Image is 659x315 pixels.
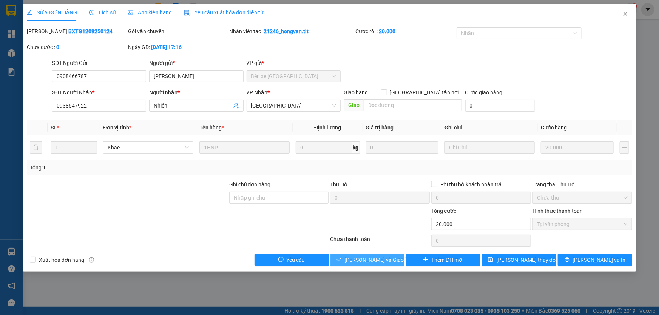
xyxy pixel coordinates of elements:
button: plusThêm ĐH mới [406,254,480,266]
div: Tổng: 1 [30,163,255,172]
div: Chưa cước : [27,43,127,51]
div: SĐT Người Gửi [52,59,146,67]
label: Cước giao hàng [465,89,503,95]
b: 21246_hongvan.tlt [264,28,309,34]
span: exclamation-circle [278,257,284,263]
span: Xuất hóa đơn hàng [36,256,87,264]
button: plus [620,141,629,154]
span: Cước hàng [541,124,567,131]
button: printer[PERSON_NAME] và In [558,254,632,266]
input: VD: Bàn, Ghế [199,141,290,154]
span: close [622,11,628,17]
span: Giao [344,99,364,111]
input: Cước giao hàng [465,100,535,112]
span: Bến xe Tiền Giang [251,71,336,82]
label: Hình thức thanh toán [532,208,583,214]
span: printer [565,257,570,263]
span: Yêu cầu [287,256,305,264]
span: Giá trị hàng [366,124,394,131]
div: Người nhận [149,88,243,97]
span: Thu Hộ [330,181,347,187]
div: Ngày GD: [128,43,228,51]
span: Tổng cước [431,208,456,214]
span: plus [423,257,428,263]
span: Ảnh kiện hàng [128,9,172,15]
span: [PERSON_NAME] và In [573,256,626,264]
span: Sài Gòn [251,100,336,111]
button: exclamation-circleYêu cầu [255,254,329,266]
b: 0 [56,44,59,50]
span: Lịch sử [89,9,116,15]
span: Đơn vị tính [103,124,131,131]
div: Cước rồi : [355,27,455,35]
div: [PERSON_NAME]: [27,27,127,35]
b: [DATE] 17:16 [151,44,182,50]
span: user-add [233,103,239,109]
b: 20.000 [379,28,395,34]
button: delete [30,141,42,154]
span: VP Nhận [247,89,268,95]
span: [PERSON_NAME] thay đổi [496,256,557,264]
div: Trạng thái Thu Hộ [532,180,632,189]
span: check [336,257,342,263]
span: Khác [108,142,189,153]
span: picture [128,10,133,15]
span: [PERSON_NAME] và Giao hàng [345,256,417,264]
div: VP gửi [247,59,341,67]
th: Ghi chú [441,120,538,135]
button: Close [615,4,636,25]
span: Giao hàng [344,89,368,95]
input: 0 [541,141,614,154]
div: Nhân viên tạo: [229,27,354,35]
input: Ghi chú đơn hàng [229,192,329,204]
span: edit [27,10,32,15]
img: icon [184,10,190,16]
b: BXTG1209250124 [68,28,113,34]
span: Tại văn phòng [537,218,628,230]
div: Chưa thanh toán [330,235,431,248]
input: 0 [366,141,439,154]
div: Gói vận chuyển: [128,27,228,35]
span: Thêm ĐH mới [431,256,463,264]
span: kg [352,141,360,154]
span: save [488,257,493,263]
button: save[PERSON_NAME] thay đổi [482,254,556,266]
span: Phí thu hộ khách nhận trả [437,180,505,189]
span: info-circle [89,257,94,263]
span: SỬA ĐƠN HÀNG [27,9,77,15]
span: [GEOGRAPHIC_DATA] tận nơi [387,88,462,97]
label: Ghi chú đơn hàng [229,181,271,187]
input: Ghi Chú [444,141,535,154]
button: check[PERSON_NAME] và Giao hàng [330,254,405,266]
div: Người gửi [149,59,243,67]
input: Dọc đường [364,99,462,111]
span: SL [51,124,57,131]
span: Yêu cầu xuất hóa đơn điện tử [184,9,264,15]
span: clock-circle [89,10,94,15]
span: Tên hàng [199,124,224,131]
span: Chưa thu [537,192,628,203]
span: Định lượng [314,124,341,131]
div: SĐT Người Nhận [52,88,146,97]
